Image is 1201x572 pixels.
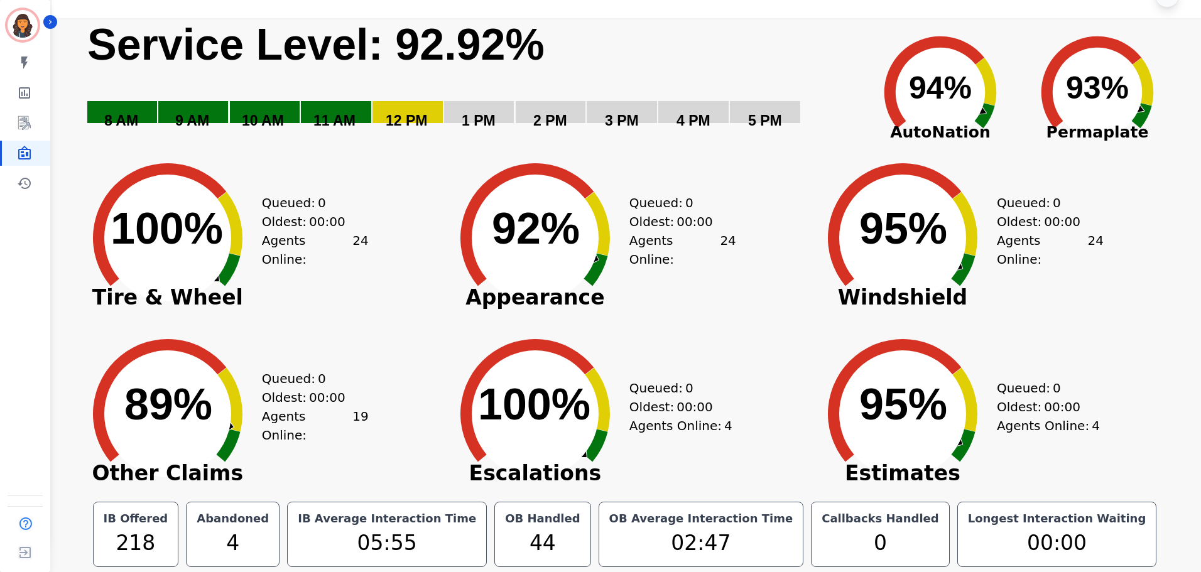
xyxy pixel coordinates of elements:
[997,379,1091,397] div: Queued:
[607,510,796,527] div: OB Average Interaction Time
[808,291,997,304] span: Windshield
[909,70,972,105] text: 94%
[104,112,138,129] text: 8 AM
[629,231,736,269] div: Agents Online:
[720,231,736,269] span: 24
[87,20,545,69] text: Service Level: 92.92%
[262,193,356,212] div: Queued:
[724,416,732,435] span: 4
[819,510,942,527] div: Callbacks Handled
[503,510,582,527] div: OB Handled
[309,388,345,407] span: 00:00
[1053,379,1061,397] span: 0
[313,112,356,129] text: 11 AM
[677,397,713,416] span: 00:00
[295,510,479,527] div: IB Average Interaction Time
[859,380,947,429] text: 95%
[73,291,262,304] span: Tire & Wheel
[295,527,479,559] div: 05:55
[478,380,590,429] text: 100%
[629,212,724,231] div: Oldest:
[262,231,369,269] div: Agents Online:
[997,231,1104,269] div: Agents Online:
[8,10,38,40] img: Bordered avatar
[808,467,997,480] span: Estimates
[194,527,271,559] div: 4
[677,212,713,231] span: 00:00
[242,112,284,129] text: 10 AM
[862,121,1019,144] span: AutoNation
[685,193,693,212] span: 0
[352,231,368,269] span: 24
[318,369,326,388] span: 0
[262,369,356,388] div: Queued:
[819,527,942,559] div: 0
[607,527,796,559] div: 02:47
[997,397,1091,416] div: Oldest:
[503,527,582,559] div: 44
[101,510,171,527] div: IB Offered
[1053,193,1061,212] span: 0
[352,407,368,445] span: 19
[309,212,345,231] span: 00:00
[441,291,629,304] span: Appearance
[262,407,369,445] div: Agents Online:
[1019,121,1176,144] span: Permaplate
[124,380,212,429] text: 89%
[997,193,1091,212] div: Queued:
[629,416,736,435] div: Agents Online:
[533,112,567,129] text: 2 PM
[262,388,356,407] div: Oldest:
[386,112,427,129] text: 12 PM
[629,379,724,397] div: Queued:
[441,467,629,480] span: Escalations
[1066,70,1129,105] text: 93%
[73,467,262,480] span: Other Claims
[86,18,859,147] svg: Service Level: 0%
[1044,212,1080,231] span: 00:00
[677,112,710,129] text: 4 PM
[318,193,326,212] span: 0
[492,204,580,253] text: 92%
[101,527,171,559] div: 218
[859,204,947,253] text: 95%
[629,193,724,212] div: Queued:
[748,112,782,129] text: 5 PM
[462,112,496,129] text: 1 PM
[997,416,1104,435] div: Agents Online:
[685,379,693,397] span: 0
[175,112,209,129] text: 9 AM
[1087,231,1103,269] span: 24
[1092,416,1100,435] span: 4
[629,397,724,416] div: Oldest:
[1044,397,1080,416] span: 00:00
[262,212,356,231] div: Oldest:
[194,510,271,527] div: Abandoned
[965,510,1149,527] div: Longest Interaction Waiting
[605,112,639,129] text: 3 PM
[997,212,1091,231] div: Oldest:
[111,204,223,253] text: 100%
[965,527,1149,559] div: 00:00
